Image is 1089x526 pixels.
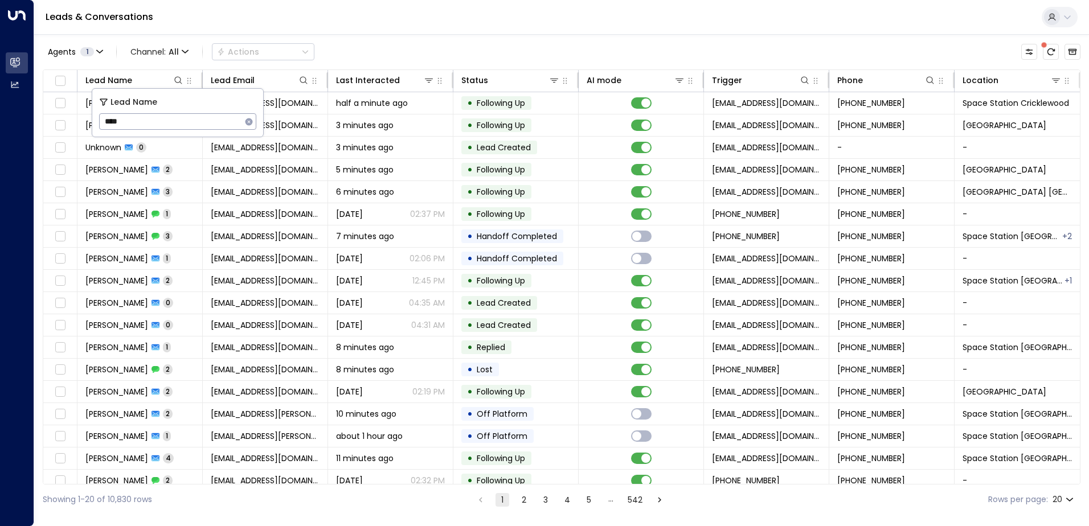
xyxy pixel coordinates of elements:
a: Leads & Conversations [46,10,153,23]
span: +447552411963 [837,253,905,264]
div: Trigger [712,73,810,87]
div: Location [963,73,1062,87]
span: Irene Lu [85,253,148,264]
span: leads@space-station.co.uk [712,430,821,442]
span: nkirann@gmail.com [211,453,320,464]
span: Toggle select row [53,141,67,155]
span: 1 [163,342,171,352]
span: Navin Nimmathota [85,475,148,486]
span: dalacatc31@gmail.com [211,97,320,109]
span: 2 [163,475,173,485]
span: 2 [163,364,173,374]
span: Irene Lu [85,275,148,286]
div: • [467,138,473,157]
span: 0 [136,142,146,152]
span: 7 minutes ago [336,231,394,242]
p: 02:37 PM [410,208,445,220]
span: +447493080588 [837,386,905,397]
div: • [467,116,473,135]
span: tomodebe@gmail.com [211,208,320,220]
span: Toggle select row [53,474,67,488]
span: Irene Lu [85,297,148,309]
span: Toggle select row [53,340,67,355]
span: 3 [163,187,173,196]
span: Tochukwu Modebe [85,186,148,198]
span: Space Station Wakefield [963,408,1072,420]
div: • [467,449,473,468]
span: leads@space-station.co.uk [712,186,821,198]
div: • [467,315,473,335]
button: Go to page 5 [582,493,596,507]
span: Agents [48,48,76,56]
span: 5 minutes ago [336,164,394,175]
span: Toggle select row [53,296,67,310]
span: f-newsome@hotmail.co.uk [211,408,320,420]
div: Phone [837,73,863,87]
span: 1 [163,253,171,263]
span: Space Station Banbury [963,275,1063,286]
button: Customize [1021,44,1037,60]
button: Channel:All [126,44,193,60]
span: Unknown [85,142,121,153]
div: Status [461,73,560,87]
span: Toggle select row [53,363,67,377]
span: nkirann@gmail.com [211,475,320,486]
button: Actions [212,43,314,60]
td: - [955,359,1080,380]
div: Location [963,73,998,87]
span: 3 [163,231,173,241]
span: 2 [163,165,173,174]
span: 3 minutes ago [336,142,394,153]
span: +447552411963 [712,231,780,242]
span: Ellie Conway [85,120,148,131]
span: irenelu2023@163.com [211,297,320,309]
span: Following Up [477,208,525,220]
span: +447552411963 [837,297,905,309]
span: +447552411963 [837,319,905,331]
button: Agents1 [43,44,107,60]
span: Space Station Garretts Green [963,342,1072,353]
span: Following Up [477,164,525,175]
span: Toggle select row [53,451,67,466]
label: Rows per page: [988,494,1048,506]
p: 04:31 AM [411,319,445,331]
div: • [467,249,473,268]
span: +447789756526 [837,430,905,442]
span: Toggle select row [53,274,67,288]
span: 3 minutes ago [336,120,394,131]
span: Sep 01, 2025 [336,475,363,486]
span: Yesterday [336,386,363,397]
div: Lead Email [211,73,255,87]
p: 12:45 PM [412,275,445,286]
span: Sherowna McKenzie [85,164,148,175]
nav: pagination navigation [473,492,667,507]
span: Aug 27, 2025 [336,319,363,331]
div: Last Interacted [336,73,400,87]
div: • [467,404,473,424]
span: +447466963423 [837,475,905,486]
span: irenelu2023@163.com [712,253,821,264]
span: Imaan Ahmed [85,386,148,397]
span: +447508604212 [837,97,905,109]
span: weris_osman19@hotmail.co.uk [211,142,320,153]
div: • [467,227,473,246]
span: Toggle select row [53,385,67,399]
span: +447746697880 [837,164,905,175]
td: - [955,248,1080,269]
p: 02:06 PM [410,253,445,264]
span: leads@space-station.co.uk [712,142,821,153]
span: Following Up [477,120,525,131]
div: Space Station Shrewsbury,Space Station Garretts Green [1062,231,1072,242]
span: Toggle select row [53,185,67,199]
div: … [604,493,617,507]
td: - [829,137,955,158]
span: irenelu2023@163.com [211,275,320,286]
span: irenelu2023@163.com [211,319,320,331]
span: 11 minutes ago [336,453,394,464]
td: - [955,137,1080,158]
button: Go to page 2 [517,493,531,507]
p: 02:19 PM [412,386,445,397]
span: leads@space-station.co.uk [712,408,821,420]
span: 1 [163,431,171,441]
span: leads@space-station.co.uk [712,319,821,331]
